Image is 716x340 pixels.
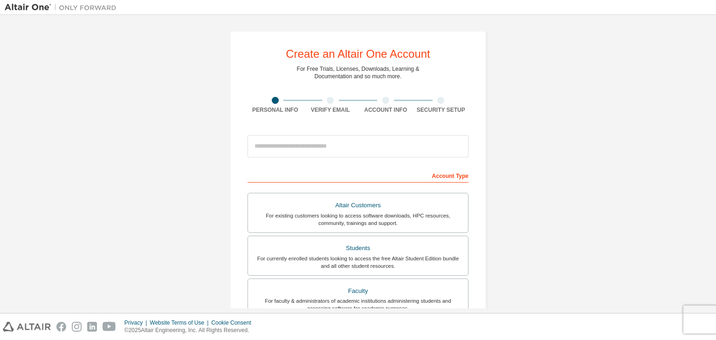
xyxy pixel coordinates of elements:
[358,106,413,114] div: Account Info
[254,212,462,227] div: For existing customers looking to access software downloads, HPC resources, community, trainings ...
[87,322,97,332] img: linkedin.svg
[103,322,116,332] img: youtube.svg
[5,3,121,12] img: Altair One
[248,168,468,183] div: Account Type
[124,326,257,334] p: © 2025 Altair Engineering, Inc. All Rights Reserved.
[413,106,469,114] div: Security Setup
[56,322,66,332] img: facebook.svg
[297,65,420,80] div: For Free Trials, Licenses, Downloads, Learning & Documentation and so much more.
[254,285,462,298] div: Faculty
[254,297,462,312] div: For faculty & administrators of academic institutions administering students and accessing softwa...
[211,319,256,326] div: Cookie Consent
[124,319,150,326] div: Privacy
[150,319,211,326] div: Website Terms of Use
[3,322,51,332] img: altair_logo.svg
[72,322,82,332] img: instagram.svg
[286,48,430,60] div: Create an Altair One Account
[303,106,358,114] div: Verify Email
[248,106,303,114] div: Personal Info
[254,255,462,270] div: For currently enrolled students looking to access the free Altair Student Edition bundle and all ...
[254,242,462,255] div: Students
[254,199,462,212] div: Altair Customers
